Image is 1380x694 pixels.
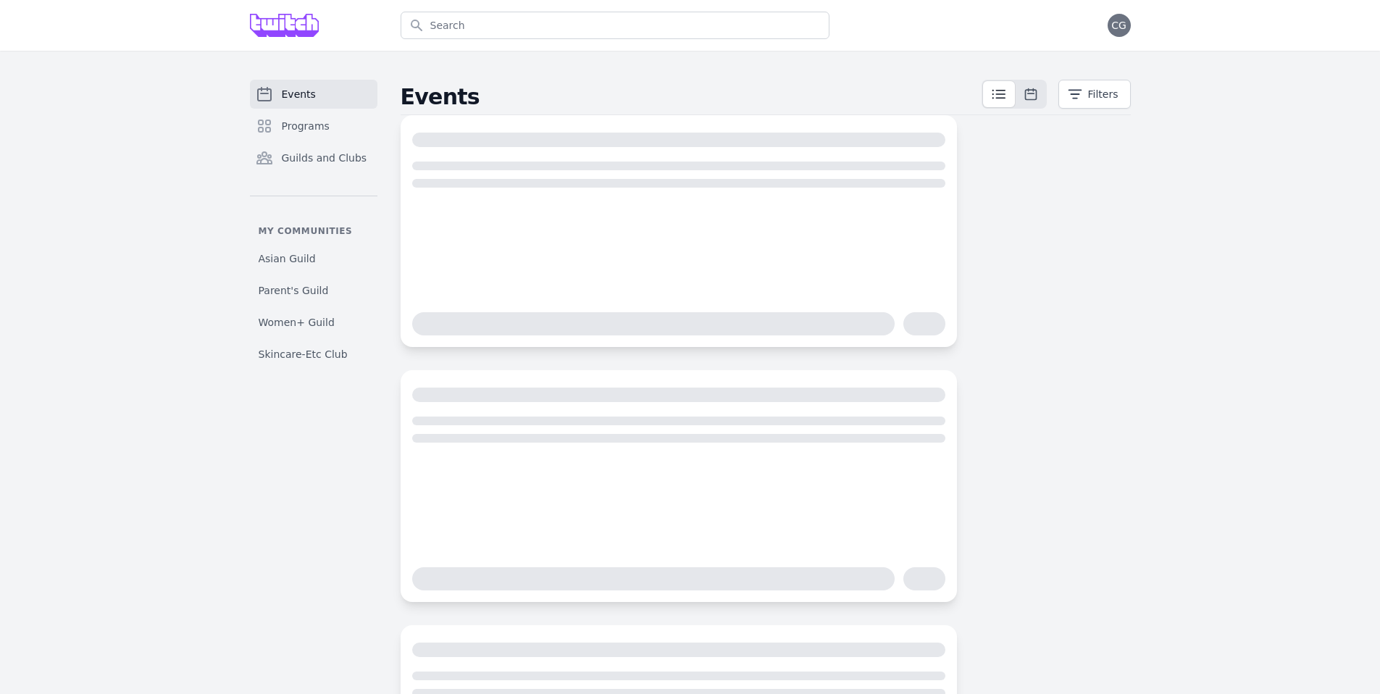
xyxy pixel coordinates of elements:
h2: Events [401,84,982,110]
a: Parent's Guild [250,277,377,304]
button: Filters [1058,80,1131,109]
span: Skincare-Etc Club [259,347,348,361]
a: Skincare-Etc Club [250,341,377,367]
input: Search [401,12,829,39]
span: Events [282,87,316,101]
a: Programs [250,112,377,141]
span: Women+ Guild [259,315,335,330]
a: Women+ Guild [250,309,377,335]
a: Asian Guild [250,246,377,272]
a: Events [250,80,377,109]
nav: Sidebar [250,80,377,367]
p: My communities [250,225,377,237]
span: Programs [282,119,330,133]
span: Parent's Guild [259,283,329,298]
span: CG [1111,20,1126,30]
span: Asian Guild [259,251,316,266]
a: Guilds and Clubs [250,143,377,172]
button: CG [1108,14,1131,37]
span: Guilds and Clubs [282,151,367,165]
img: Grove [250,14,319,37]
